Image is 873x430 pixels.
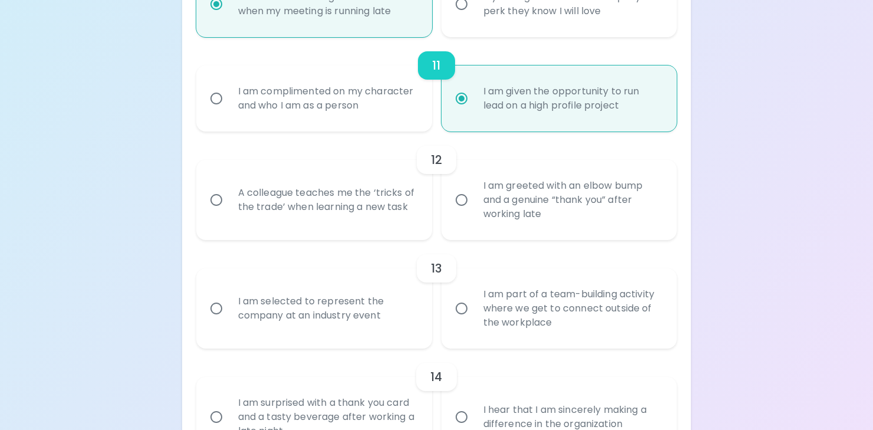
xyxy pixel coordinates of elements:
div: I am selected to represent the company at an industry event [229,280,426,337]
div: choice-group-check [196,240,677,349]
div: I am given the opportunity to run lead on a high profile project [474,70,671,127]
h6: 14 [430,367,442,386]
div: choice-group-check [196,37,677,132]
div: I am complimented on my character and who I am as a person [229,70,426,127]
div: A colleague teaches me the ‘tricks of the trade’ when learning a new task [229,172,426,228]
h6: 13 [431,259,442,278]
div: choice-group-check [196,132,677,240]
div: I am greeted with an elbow bump and a genuine “thank you” after working late [474,165,671,235]
h6: 12 [431,150,442,169]
div: I am part of a team-building activity where we get to connect outside of the workplace [474,273,671,344]
h6: 11 [432,56,440,75]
